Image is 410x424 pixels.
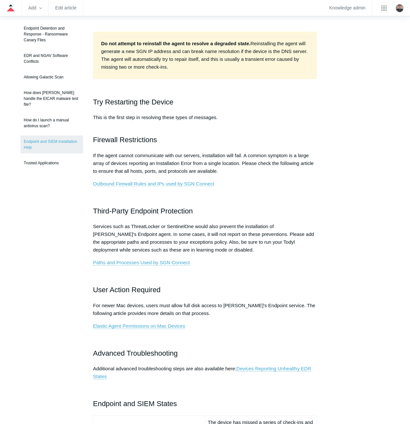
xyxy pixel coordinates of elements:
h2: Try Restarting the Device [93,96,317,108]
h2: Advanced Troubleshooting [93,348,317,359]
p: This is the first step in resolving these types of messages. [93,114,317,129]
h2: Third-Party Endpoint Protection [93,205,317,217]
p: For newer Mac devices, users must allow full disk access to [PERSON_NAME]'s Endpoint service. The... [93,302,317,317]
a: Paths and Processes Used by SGN Connect [93,260,190,266]
a: Knowledge admin [329,6,365,10]
p: Services such as ThreatLocker or SentinelOne would also prevent the installation of [PERSON_NAME]... [93,223,317,254]
strong: Do not attempt to reinstall the agent to resolve a degraded state. [101,41,250,46]
h2: User Action Required [93,284,317,295]
a: EDR and NGAV Software Conflicts [20,49,83,68]
a: How do I launch a manual antivirus scan? [20,114,83,132]
p: Additional advanced troubleshooting steps are also available here: [93,365,317,380]
a: Endpoint Detention and Response - Ransomware Canary Files [20,22,83,46]
a: Endpoint and SIEM Installation Help [20,135,83,154]
h2: Firewall Restrictions [93,134,317,145]
a: Elastic Agent Permissions on Mac Devices [93,323,185,329]
a: Outbound Firewall Rules and IPs used by SGN Connect [93,181,214,187]
zd-hc-trigger: Add [28,6,42,10]
img: user avatar [396,4,403,12]
a: Allowing Galactic Scan [20,71,83,83]
h2: Endpoint and SIEM States [93,398,317,409]
zd-hc-trigger: Click your profile icon to open the profile menu [396,4,403,12]
a: Trusted Applications [20,157,83,169]
p: If the agent cannot communicate with our servers, installation will fail. A common symptom is a l... [93,152,317,175]
td: Reinstalling the agent will generate a new SGN IP address and can break name resolution if the de... [98,37,311,74]
a: How does [PERSON_NAME] handle the EICAR malware test file? [20,87,83,111]
a: Edit article [55,6,76,10]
